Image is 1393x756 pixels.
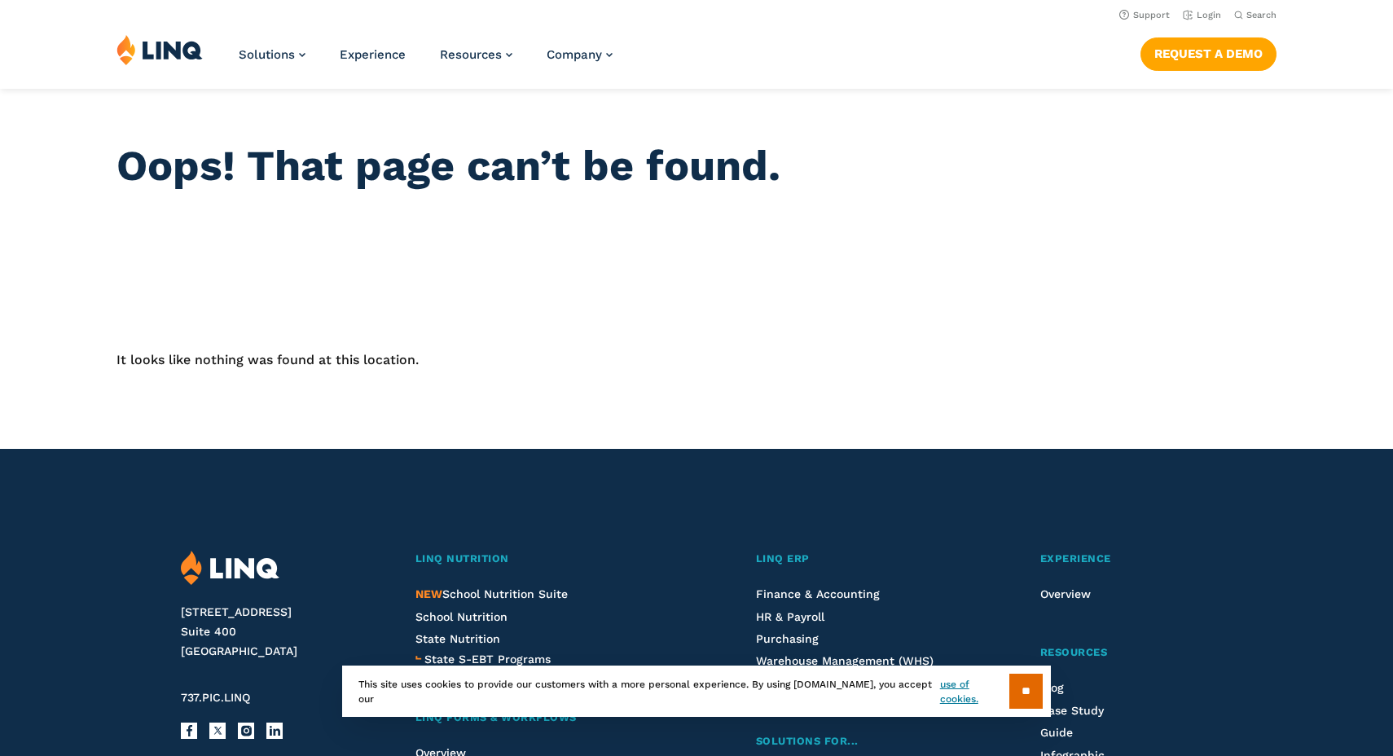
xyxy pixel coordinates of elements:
span: State S-EBT Programs [424,653,551,666]
a: LINQ Nutrition [415,551,679,568]
a: use of cookies. [940,677,1009,706]
img: LINQ | K‑12 Software [116,34,203,65]
span: Solutions [239,47,295,62]
a: School Nutrition [415,610,508,623]
a: State Nutrition [415,632,500,645]
span: Experience [1040,552,1111,565]
a: Experience [340,47,406,62]
nav: Primary Navigation [239,34,613,88]
h1: Oops! That page can’t be found. [116,142,1277,191]
a: Purchasing [756,632,819,645]
a: Request a Demo [1140,37,1277,70]
a: Company [547,47,613,62]
span: School Nutrition Suite [415,587,568,600]
a: Warehouse Management (WHS) [756,654,934,667]
button: Open Search Bar [1234,9,1277,21]
a: Resources [440,47,512,62]
span: Company [547,47,602,62]
span: Resources [440,47,502,62]
span: Search [1246,10,1277,20]
span: LINQ ERP [756,552,810,565]
a: Support [1119,10,1170,20]
a: Solutions [239,47,305,62]
a: LINQ ERP [756,551,964,568]
a: Experience [1040,551,1212,568]
div: This site uses cookies to provide our customers with a more personal experience. By using [DOMAIN... [342,666,1051,717]
a: NEWSchool Nutrition Suite [415,587,568,600]
a: Resources [1040,644,1212,661]
img: LINQ | K‑12 Software [181,551,279,586]
a: Blog [1040,681,1064,694]
address: [STREET_ADDRESS] Suite 400 [GEOGRAPHIC_DATA] [181,603,380,661]
a: Finance & Accounting [756,587,880,600]
p: It looks like nothing was found at this location. [116,350,1277,370]
nav: Button Navigation [1140,34,1277,70]
span: Resources [1040,646,1108,658]
span: LINQ Nutrition [415,552,509,565]
span: NEW [415,587,442,600]
a: State S-EBT Programs [424,650,551,668]
a: Overview [1040,587,1091,600]
a: HR & Payroll [756,610,824,623]
a: Login [1183,10,1221,20]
